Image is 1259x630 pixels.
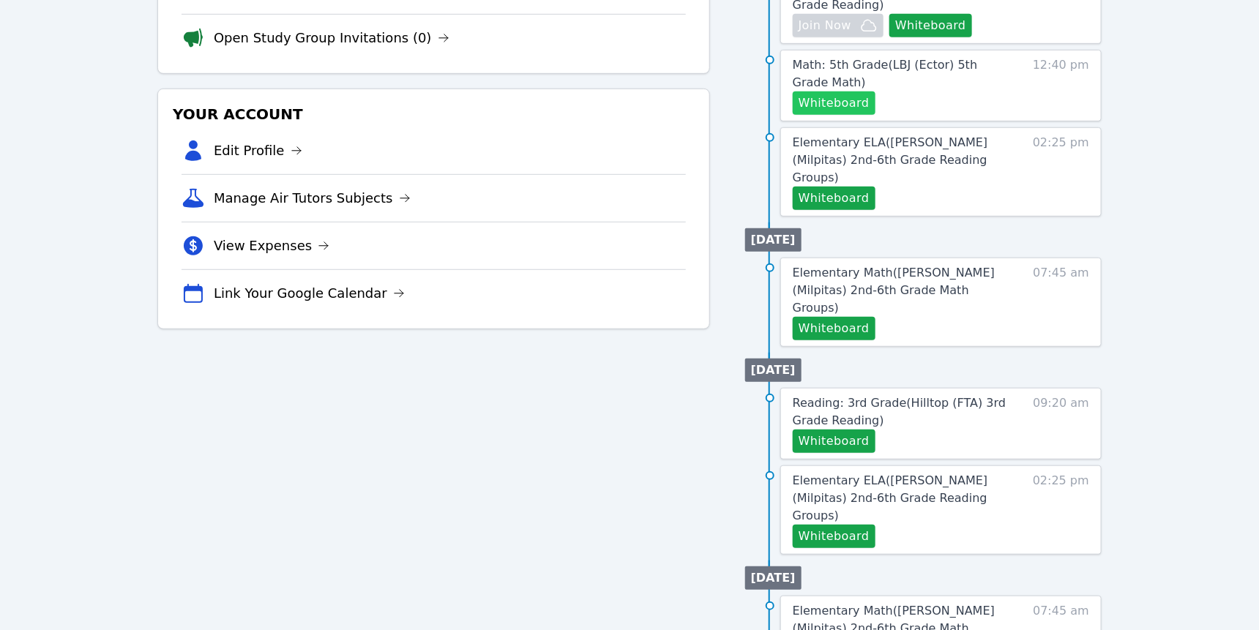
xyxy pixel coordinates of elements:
[745,566,802,590] li: [DATE]
[214,188,411,209] a: Manage Air Tutors Subjects
[793,525,875,548] button: Whiteboard
[793,472,1015,525] a: Elementary ELA([PERSON_NAME] (Milpitas) 2nd-6th Grade Reading Groups)
[793,91,875,115] button: Whiteboard
[214,236,329,256] a: View Expenses
[793,394,1015,430] a: Reading: 3rd Grade(Hilltop (FTA) 3rd Grade Reading)
[214,283,405,304] a: Link Your Google Calendar
[1033,472,1089,548] span: 02:25 pm
[170,101,698,127] h3: Your Account
[1033,394,1089,453] span: 09:20 am
[793,473,988,522] span: Elementary ELA ( [PERSON_NAME] (Milpitas) 2nd-6th Grade Reading Groups )
[793,187,875,210] button: Whiteboard
[745,359,802,382] li: [DATE]
[793,58,978,89] span: Math: 5th Grade ( LBJ (Ector) 5th Grade Math )
[214,140,302,161] a: Edit Profile
[889,14,972,37] button: Whiteboard
[745,228,802,252] li: [DATE]
[793,134,1015,187] a: Elementary ELA([PERSON_NAME] (Milpitas) 2nd-6th Grade Reading Groups)
[799,17,851,34] span: Join Now
[793,135,988,184] span: Elementary ELA ( [PERSON_NAME] (Milpitas) 2nd-6th Grade Reading Groups )
[793,430,875,453] button: Whiteboard
[793,266,995,315] span: Elementary Math ( [PERSON_NAME] (Milpitas) 2nd-6th Grade Math Groups )
[1033,134,1089,210] span: 02:25 pm
[793,264,1015,317] a: Elementary Math([PERSON_NAME] (Milpitas) 2nd-6th Grade Math Groups)
[1033,56,1089,115] span: 12:40 pm
[793,317,875,340] button: Whiteboard
[1033,264,1089,340] span: 07:45 am
[214,28,449,48] a: Open Study Group Invitations (0)
[793,14,883,37] button: Join Now
[793,396,1006,427] span: Reading: 3rd Grade ( Hilltop (FTA) 3rd Grade Reading )
[793,56,1015,91] a: Math: 5th Grade(LBJ (Ector) 5th Grade Math)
